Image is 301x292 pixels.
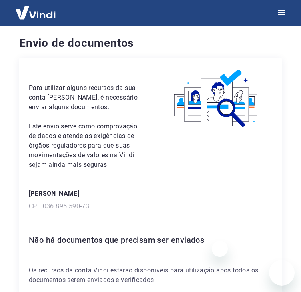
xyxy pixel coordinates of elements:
p: [PERSON_NAME] [29,189,272,198]
p: Os recursos da conta Vindi estarão disponíveis para utilização após todos os documentos serem env... [29,266,272,285]
h6: Não há documentos que precisam ser enviados [29,234,272,246]
p: Este envio serve como comprovação de dados e atende as exigências de órgãos reguladores para que ... [29,122,141,170]
p: CPF 036.895.590-73 [29,202,272,211]
img: Vindi [10,0,62,25]
img: waiting_documents.41d9841a9773e5fdf392cede4d13b617.svg [161,67,272,130]
h4: Envio de documentos [19,35,282,51]
p: Para utilizar alguns recursos da sua conta [PERSON_NAME], é necessário enviar alguns documentos. [29,83,141,112]
iframe: Botão para abrir a janela de mensagens [269,260,295,286]
iframe: Fechar mensagem [212,241,228,257]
